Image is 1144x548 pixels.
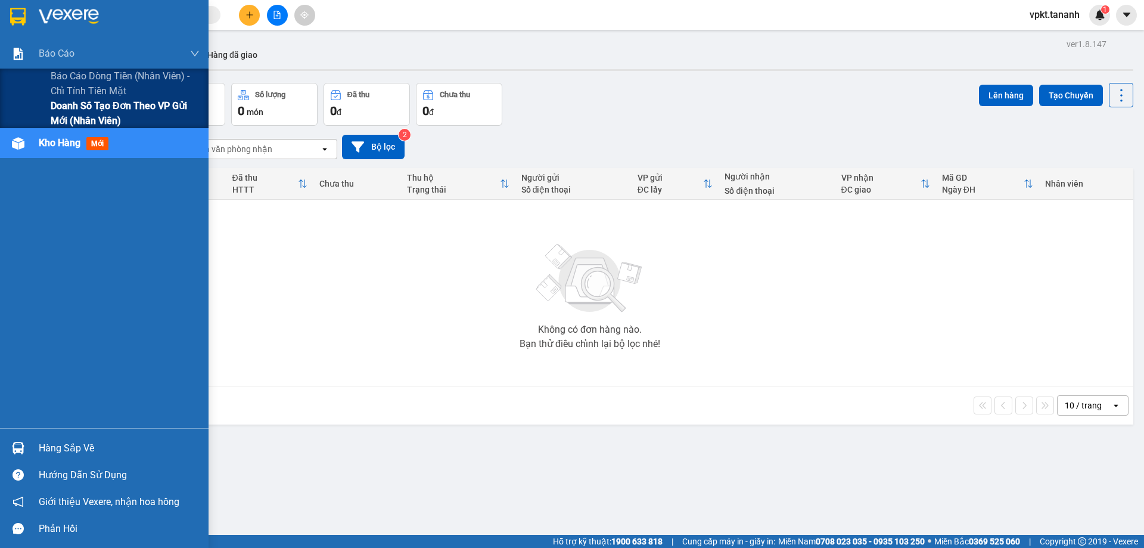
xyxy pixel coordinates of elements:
span: Kho hàng [39,137,80,148]
span: Miền Nam [778,535,925,548]
div: Chưa thu [319,179,395,188]
div: Nhân viên [1045,179,1127,188]
div: Hướng dẫn sử dụng [39,466,200,484]
span: Báo cáo [39,46,74,61]
div: Số lượng [255,91,285,99]
div: Ngày ĐH [942,185,1024,194]
div: VP nhận [841,173,921,182]
button: plus [239,5,260,26]
div: HTTT [232,185,299,194]
span: plus [245,11,254,19]
div: Thu hộ [407,173,500,182]
button: Bộ lọc [342,135,405,159]
div: 10 / trang [1065,400,1102,411]
span: caret-down [1121,10,1132,20]
span: vpkt.tananh [1020,7,1089,22]
div: Chọn văn phòng nhận [190,143,272,155]
svg: open [1111,401,1121,410]
span: 0 [238,104,244,118]
span: file-add [273,11,281,19]
div: Người gửi [521,173,626,182]
th: Toggle SortBy [632,168,719,200]
span: copyright [1078,537,1086,546]
span: message [13,523,24,534]
span: Báo cáo dòng tiền (nhân viên) - chỉ tính tiền mặt [51,69,200,98]
th: Toggle SortBy [401,168,515,200]
div: Người nhận [725,172,829,181]
span: question-circle [13,469,24,481]
span: 1 [1103,5,1107,14]
div: Bạn thử điều chỉnh lại bộ lọc nhé! [520,339,660,349]
button: Hàng đã giao [198,41,267,69]
div: Đã thu [347,91,369,99]
span: đ [429,107,434,117]
strong: 1900 633 818 [611,537,663,546]
svg: open [320,144,329,154]
img: solution-icon [12,48,24,60]
sup: 2 [399,129,411,141]
div: Không có đơn hàng nào. [538,325,642,335]
span: Hỗ trợ kỹ thuật: [553,535,663,548]
button: Đã thu0đ [324,83,410,126]
span: | [1029,535,1031,548]
img: svg+xml;base64,PHN2ZyBjbGFzcz0ibGlzdC1wbHVnX19zdmciIHhtbG5zPSJodHRwOi8vd3d3LnczLm9yZy8yMDAwL3N2Zy... [530,237,649,320]
div: Trạng thái [407,185,500,194]
div: VP gửi [638,173,704,182]
span: down [190,49,200,58]
span: aim [300,11,309,19]
div: ver 1.8.147 [1067,38,1106,51]
button: aim [294,5,315,26]
strong: 0369 525 060 [969,537,1020,546]
span: Doanh số tạo đơn theo VP gửi mới (nhân viên) [51,98,200,128]
th: Toggle SortBy [226,168,314,200]
div: Đã thu [232,173,299,182]
span: đ [337,107,341,117]
img: logo-vxr [10,8,26,26]
span: 0 [330,104,337,118]
button: caret-down [1116,5,1137,26]
sup: 1 [1101,5,1109,14]
span: Miền Bắc [934,535,1020,548]
button: Lên hàng [979,85,1033,106]
button: Số lượng0món [231,83,318,126]
div: Số điện thoại [521,185,626,194]
span: món [247,107,263,117]
button: Chưa thu0đ [416,83,502,126]
span: notification [13,496,24,507]
strong: 0708 023 035 - 0935 103 250 [816,537,925,546]
span: | [672,535,673,548]
th: Toggle SortBy [835,168,936,200]
button: Tạo Chuyến [1039,85,1103,106]
div: Phản hồi [39,520,200,538]
button: file-add [267,5,288,26]
div: ĐC giao [841,185,921,194]
div: ĐC lấy [638,185,704,194]
img: warehouse-icon [12,442,24,454]
div: Chưa thu [440,91,470,99]
img: icon-new-feature [1095,10,1105,20]
span: ⚪️ [928,539,931,544]
div: Mã GD [942,173,1024,182]
th: Toggle SortBy [936,168,1039,200]
div: Số điện thoại [725,186,829,196]
span: 0 [422,104,429,118]
span: Giới thiệu Vexere, nhận hoa hồng [39,494,179,509]
img: warehouse-icon [12,137,24,150]
span: Cung cấp máy in - giấy in: [682,535,775,548]
div: Hàng sắp về [39,439,200,457]
span: mới [86,137,108,150]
